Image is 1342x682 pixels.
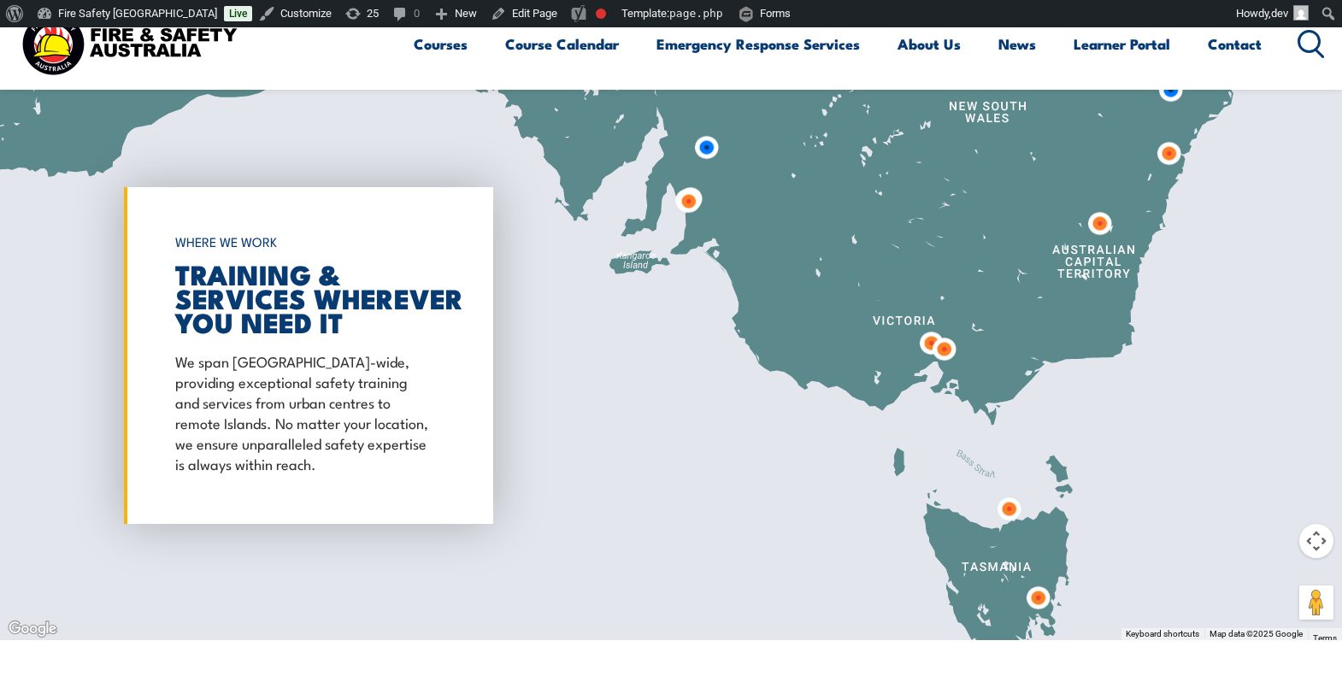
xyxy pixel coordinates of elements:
[596,9,606,19] div: Needs improvement
[898,21,961,67] a: About Us
[4,618,61,640] a: Open this area in Google Maps (opens a new window)
[1299,524,1333,558] button: Map camera controls
[505,21,619,67] a: Course Calendar
[1210,629,1303,638] span: Map data ©2025 Google
[998,21,1036,67] a: News
[1271,7,1288,20] span: dev
[175,262,433,333] h2: TRAINING & SERVICES WHEREVER YOU NEED IT
[414,21,468,67] a: Courses
[656,21,860,67] a: Emergency Response Services
[1126,628,1199,640] button: Keyboard shortcuts
[175,350,433,473] p: We span [GEOGRAPHIC_DATA]-wide, providing exceptional safety training and services from urban cen...
[1208,21,1262,67] a: Contact
[669,7,723,20] span: page.php
[1299,585,1333,620] button: Drag Pegman onto the map to open Street View
[1074,21,1170,67] a: Learner Portal
[175,226,433,257] h6: WHERE WE WORK
[1313,633,1337,643] a: Terms (opens in new tab)
[4,618,61,640] img: Google
[224,6,252,21] a: Live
